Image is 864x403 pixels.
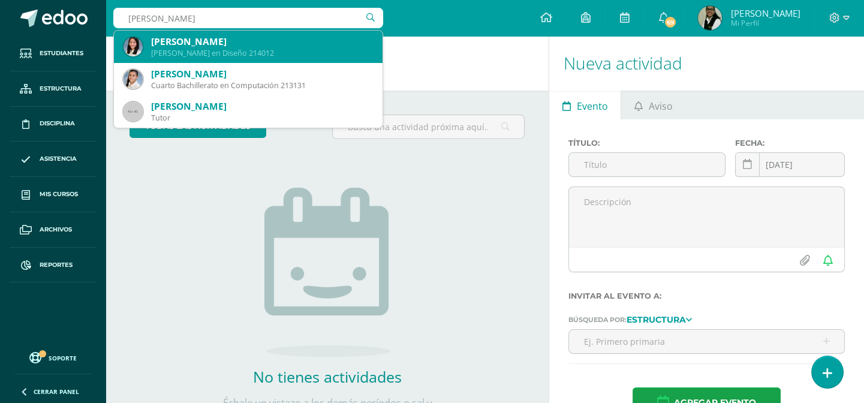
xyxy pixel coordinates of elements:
[124,37,143,56] img: ff72a63c428478531cffe41b9c63a0c3.png
[151,35,373,48] div: [PERSON_NAME]
[736,153,844,176] input: Fecha de entrega
[10,177,96,212] a: Mis cursos
[14,349,91,365] a: Soporte
[151,113,373,123] div: Tutor
[151,80,373,91] div: Cuarto Bachillerato en Computación 213131
[10,212,96,248] a: Archivos
[621,91,685,119] a: Aviso
[731,7,800,19] span: [PERSON_NAME]
[649,92,673,121] span: Aviso
[569,330,844,353] input: Ej. Primero primaria
[40,260,73,270] span: Reportes
[264,188,390,357] img: no_activities.png
[151,68,373,80] div: [PERSON_NAME]
[40,190,78,199] span: Mis cursos
[34,387,79,396] span: Cerrar panel
[113,8,383,28] input: Busca un usuario...
[124,70,143,89] img: 6ab81e5514140d08222d97b100ee07cf.png
[40,225,72,234] span: Archivos
[569,153,725,176] input: Título
[627,315,692,323] a: Estructura
[577,92,608,121] span: Evento
[568,139,725,148] label: Título:
[49,354,77,362] span: Soporte
[10,71,96,107] a: Estructura
[735,139,845,148] label: Fecha:
[40,49,83,58] span: Estudiantes
[627,314,686,325] strong: Estructura
[731,18,800,28] span: Mi Perfil
[10,248,96,283] a: Reportes
[40,119,75,128] span: Disciplina
[333,115,525,139] input: Busca una actividad próxima aquí...
[10,107,96,142] a: Disciplina
[151,48,373,58] div: [PERSON_NAME] en Diseño 214012
[40,154,77,164] span: Asistencia
[10,142,96,177] a: Asistencia
[40,84,82,94] span: Estructura
[568,315,627,324] span: Búsqueda por:
[549,91,621,119] a: Evento
[698,6,722,30] img: 2641568233371aec4da1e5ad82614674.png
[151,100,373,113] div: [PERSON_NAME]
[10,36,96,71] a: Estudiantes
[664,16,677,29] span: 69
[124,102,143,121] img: 45x45
[207,366,447,387] h2: No tienes actividades
[568,291,845,300] label: Invitar al evento a:
[564,36,850,91] h1: Nueva actividad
